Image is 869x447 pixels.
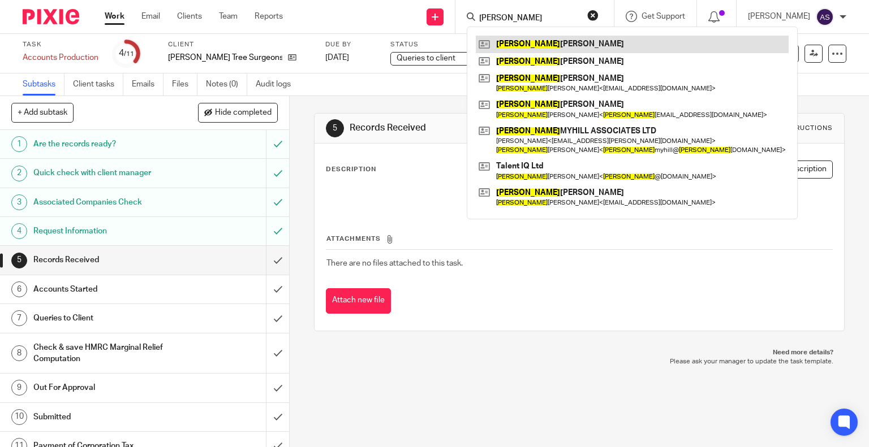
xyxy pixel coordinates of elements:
span: There are no files attached to this task. [326,259,463,267]
h1: Submitted [33,409,181,426]
p: Please ask your manager to update the task template. [325,357,834,366]
a: Work [105,11,124,22]
h1: Out For Approval [33,379,181,396]
h1: Accounts Started [33,281,181,298]
div: 6 [11,281,27,297]
h1: Records Received [33,251,181,268]
a: Notes (0) [206,73,247,96]
button: + Add subtask [11,103,74,122]
div: 3 [11,194,27,210]
h1: Queries to Client [33,310,181,327]
label: Status [390,40,504,49]
h1: Quick check with client manager [33,164,181,181]
div: 5 [326,119,344,137]
button: Hide completed [198,103,278,122]
span: Queries to client [397,54,455,62]
p: Need more details? [325,348,834,357]
button: Clear [587,10,599,21]
div: 1 [11,136,27,152]
a: Team [219,11,238,22]
h1: Request Information [33,223,181,240]
a: Subtasks [23,73,64,96]
span: Get Support [642,12,685,20]
small: /11 [124,51,134,57]
h1: Check & save HMRC Marginal Relief Computation [33,339,181,368]
div: Instructions [778,124,833,133]
label: Task [23,40,98,49]
div: 10 [11,409,27,425]
p: [PERSON_NAME] [748,11,810,22]
div: 2 [11,166,27,181]
div: 5 [11,253,27,268]
label: Client [168,40,311,49]
div: Accounts Production [23,52,98,63]
a: Client tasks [73,73,123,96]
div: 7 [11,310,27,326]
div: 8 [11,345,27,361]
span: [DATE] [325,54,349,62]
input: Search [478,14,580,24]
p: Description [326,165,376,174]
a: Emails [132,73,164,96]
span: Hide completed [215,109,272,118]
a: Audit logs [256,73,299,96]
h1: Are the records ready? [33,136,181,153]
button: Attach new file [326,288,391,314]
label: Due by [325,40,376,49]
a: Reports [255,11,283,22]
h1: Records Received [350,122,603,134]
a: Email [141,11,160,22]
div: 4 [119,47,134,60]
img: svg%3E [816,8,834,26]
a: Files [172,73,197,96]
img: Pixie [23,9,79,24]
span: Attachments [326,236,381,242]
p: [PERSON_NAME] Tree Surgeons Ltd [168,52,282,63]
div: 9 [11,380,27,396]
div: 4 [11,223,27,239]
h1: Associated Companies Check [33,194,181,211]
a: Clients [177,11,202,22]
